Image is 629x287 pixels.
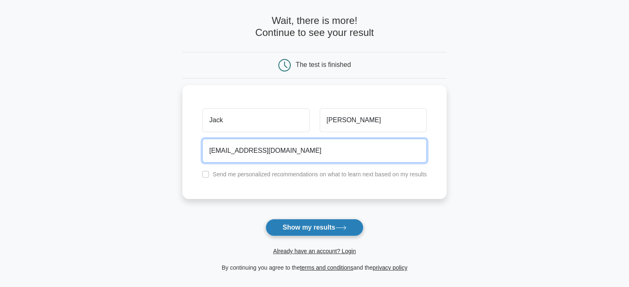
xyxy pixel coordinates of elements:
[300,264,353,271] a: terms and conditions
[320,108,427,132] input: Last name
[202,108,309,132] input: First name
[202,139,427,163] input: Email
[296,61,351,68] div: The test is finished
[177,263,452,273] div: By continuing you agree to the and the
[273,248,356,254] a: Already have an account? Login
[213,171,427,178] label: Send me personalized recommendations on what to learn next based on my results
[373,264,407,271] a: privacy policy
[265,219,363,236] button: Show my results
[182,15,447,39] h4: Wait, there is more! Continue to see your result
